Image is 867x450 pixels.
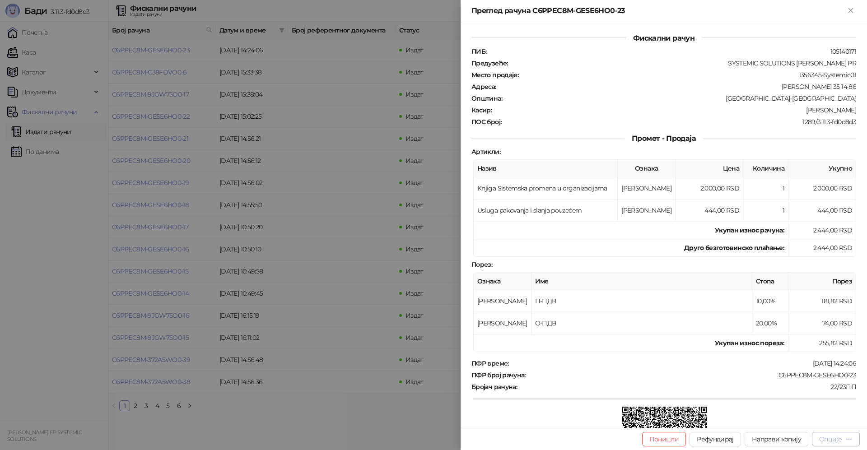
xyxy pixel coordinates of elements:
th: Цена [676,160,743,177]
td: Knjiga Sistemska promena u organizacijama [474,177,618,199]
th: Количина [743,160,788,177]
td: П-ПДВ [531,290,752,312]
th: Име [531,273,752,290]
button: Направи копију [745,432,808,446]
td: 2.444,00 RSD [788,222,856,239]
div: 22/23ПП [518,383,857,391]
button: Опције [812,432,860,446]
td: О-ПДВ [531,312,752,334]
div: [DATE] 14:24:06 [510,359,857,367]
strong: ПИБ : [471,47,486,56]
td: 1 [743,199,788,222]
td: [PERSON_NAME] [474,290,531,312]
td: 74,00 RSD [788,312,856,334]
strong: Предузеће : [471,59,508,67]
div: [GEOGRAPHIC_DATA]-[GEOGRAPHIC_DATA] [503,94,857,102]
th: Ознака [474,273,531,290]
td: 2.000,00 RSD [788,177,856,199]
span: Направи копију [752,435,801,443]
strong: ПФР време : [471,359,509,367]
button: Рефундирај [690,432,741,446]
th: Порез [788,273,856,290]
button: Поништи [642,432,686,446]
strong: Општина : [471,94,502,102]
div: [PERSON_NAME] 35 14 86 [497,83,857,91]
button: Close [845,5,856,16]
div: 1289/3.11.3-fd0d8d3 [502,118,857,126]
td: Usluga pakovanja i slanja pouzećem [474,199,618,222]
strong: Друго безготовинско плаћање : [684,244,784,252]
strong: Укупан износ рачуна : [715,226,784,234]
strong: Бројач рачуна : [471,383,517,391]
strong: Адреса : [471,83,496,91]
th: Укупно [788,160,856,177]
strong: ПФР број рачуна : [471,371,526,379]
div: 105140171 [487,47,857,56]
td: [PERSON_NAME] [474,312,531,334]
div: C6PPEC8M-GESE6HO0-23 [527,371,857,379]
strong: Укупан износ пореза: [715,339,784,347]
td: [PERSON_NAME] [618,177,676,199]
strong: ПОС број : [471,118,501,126]
strong: Порез : [471,260,492,269]
div: Преглед рачуна C6PPEC8M-GESE6HO0-23 [471,5,845,16]
td: 444,00 RSD [788,199,856,222]
div: SYSTEMIC SOLUTIONS [PERSON_NAME] PR [509,59,857,67]
td: 20,00% [752,312,788,334]
th: Назив [474,160,618,177]
strong: Касир : [471,106,492,114]
td: 181,82 RSD [788,290,856,312]
strong: Артикли : [471,148,500,156]
td: 1 [743,177,788,199]
td: 10,00% [752,290,788,312]
td: 255,82 RSD [788,334,856,352]
span: Фискални рачун [626,34,702,42]
div: Опције [819,435,842,443]
div: 1356345-Systemic01 [519,71,857,79]
td: 2.000,00 RSD [676,177,743,199]
td: 444,00 RSD [676,199,743,222]
strong: Место продаје : [471,71,518,79]
td: 2.444,00 RSD [788,239,856,257]
th: Ознака [618,160,676,177]
span: Промет - Продаја [625,134,703,143]
th: Стопа [752,273,788,290]
div: [PERSON_NAME] [493,106,857,114]
td: [PERSON_NAME] [618,199,676,222]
